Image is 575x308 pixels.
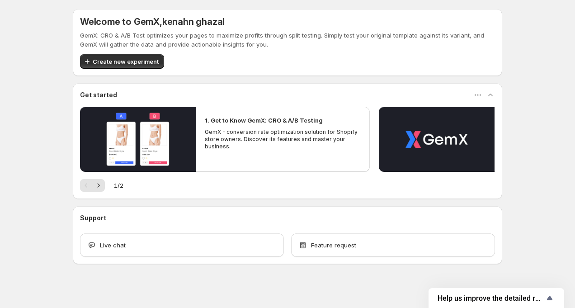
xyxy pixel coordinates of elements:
h3: Get started [80,90,117,100]
h5: Welcome to GemX [80,16,225,27]
button: Show survey - Help us improve the detailed report for A/B campaigns [438,293,555,303]
p: GemX - conversion rate optimization solution for Shopify store owners. Discover its features and ... [205,128,360,150]
button: Next [92,179,105,192]
span: Help us improve the detailed report for A/B campaigns [438,294,544,303]
h2: 1. Get to Know GemX: CRO & A/B Testing [205,116,323,125]
span: , kenahn ghazal [160,16,225,27]
span: Live chat [100,241,126,250]
h3: Support [80,213,106,223]
span: Create new experiment [93,57,159,66]
button: Create new experiment [80,54,164,69]
button: Play video [80,107,196,172]
button: Play video [379,107,495,172]
span: Feature request [311,241,356,250]
nav: Pagination [80,179,105,192]
p: GemX: CRO & A/B Test optimizes your pages to maximize profits through split testing. Simply test ... [80,31,495,49]
span: 1 / 2 [114,181,123,190]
